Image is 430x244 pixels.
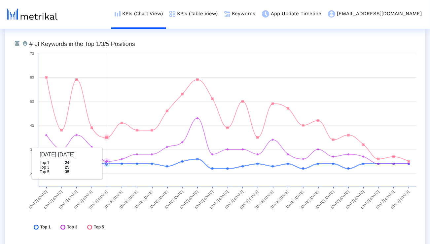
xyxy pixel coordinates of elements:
[30,52,34,56] text: 70
[262,10,269,18] img: app-update-menu-icon.png
[115,11,121,17] img: kpi-chart-menu-icon.png
[375,190,395,210] text: [DATE]-[DATE]
[285,190,305,210] text: [DATE]-[DATE]
[89,190,108,210] text: [DATE]-[DATE]
[169,11,175,17] img: kpi-table-menu-icon.png
[30,148,34,152] text: 30
[30,172,34,176] text: 20
[345,190,365,210] text: [DATE]-[DATE]
[209,190,229,210] text: [DATE]-[DATE]
[40,225,51,230] span: Top 1
[390,190,410,210] text: [DATE]-[DATE]
[94,225,104,230] span: Top 5
[30,124,34,128] text: 40
[255,190,274,210] text: [DATE]-[DATE]
[360,190,380,210] text: [DATE]-[DATE]
[224,11,230,17] img: keywords.png
[7,9,57,20] img: metrical-logo-light.png
[330,190,350,210] text: [DATE]-[DATE]
[194,190,214,210] text: [DATE]-[DATE]
[134,190,154,210] text: [DATE]-[DATE]
[73,190,93,210] text: [DATE]-[DATE]
[29,41,135,47] tspan: # of Keywords in the Top 1/3/5 Positions
[179,190,199,210] text: [DATE]-[DATE]
[119,190,138,210] text: [DATE]-[DATE]
[30,75,34,79] text: 60
[239,190,259,210] text: [DATE]-[DATE]
[164,190,184,210] text: [DATE]-[DATE]
[103,190,123,210] text: [DATE]-[DATE]
[315,190,335,210] text: [DATE]-[DATE]
[328,10,335,18] img: my-account-menu-icon.png
[224,190,244,210] text: [DATE]-[DATE]
[300,190,320,210] text: [DATE]-[DATE]
[67,225,77,230] span: Top 3
[28,190,48,210] text: [DATE]-[DATE]
[58,190,78,210] text: [DATE]-[DATE]
[149,190,169,210] text: [DATE]-[DATE]
[43,190,63,210] text: [DATE]-[DATE]
[269,190,289,210] text: [DATE]-[DATE]
[30,100,34,103] text: 50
